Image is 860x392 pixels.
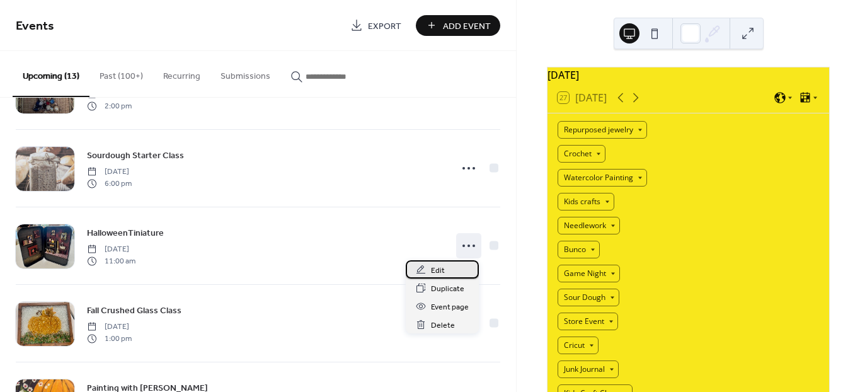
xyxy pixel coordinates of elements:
[87,226,164,240] a: HalloweenTiniature
[89,51,153,96] button: Past (100+)
[87,321,132,333] span: [DATE]
[443,20,491,33] span: Add Event
[13,51,89,97] button: Upcoming (13)
[87,303,181,318] a: Fall Crushed Glass Class
[153,51,210,96] button: Recurring
[87,100,132,112] span: 2:00 pm
[341,15,411,36] a: Export
[431,282,464,296] span: Duplicate
[87,149,184,163] span: Sourdough Starter Class
[87,244,135,255] span: [DATE]
[87,333,132,344] span: 1:00 pm
[16,14,54,38] span: Events
[87,178,132,189] span: 6:00 pm
[431,301,469,314] span: Event page
[368,20,401,33] span: Export
[548,67,829,83] div: [DATE]
[431,319,455,332] span: Delete
[416,15,500,36] button: Add Event
[87,304,181,318] span: Fall Crushed Glass Class
[431,264,445,277] span: Edit
[87,166,132,178] span: [DATE]
[210,51,280,96] button: Submissions
[87,255,135,267] span: 11:00 am
[87,148,184,163] a: Sourdough Starter Class
[87,227,164,240] span: HalloweenTiniature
